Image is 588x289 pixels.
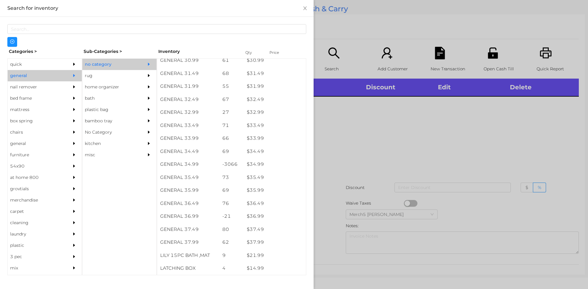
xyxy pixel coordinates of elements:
div: GENERAL 30.99 [157,54,219,67]
div: furniture [8,149,63,161]
div: $ 31.49 [244,67,306,80]
div: bed frame [8,93,63,104]
div: 3 pec [8,251,63,262]
i: icon: caret-right [72,220,76,225]
div: plastic [8,240,63,251]
i: icon: caret-right [72,254,76,259]
i: icon: caret-right [72,187,76,191]
div: 69 [219,184,244,197]
div: $ 36.49 [244,197,306,210]
i: icon: caret-right [147,73,151,78]
div: GENERAL 32.49 [157,93,219,106]
div: grovtials [8,183,63,195]
div: GENERAL 34.99 [157,158,219,171]
div: Inventory [158,48,238,55]
i: icon: caret-right [72,175,76,180]
div: 73 [219,171,244,184]
div: No Category [82,127,138,138]
div: $ 34.49 [244,145,306,158]
div: carpet [8,206,63,217]
div: $ 35.49 [244,171,306,184]
i: icon: caret-right [147,85,151,89]
i: icon: caret-right [72,153,76,157]
i: icon: caret-right [72,141,76,146]
i: icon: caret-right [147,153,151,157]
i: icon: caret-right [72,209,76,213]
div: at home 800 [8,172,63,183]
div: -3066 [219,158,244,171]
div: GENERAL 33.49 [157,119,219,132]
i: icon: caret-right [72,243,76,247]
div: LILY 15PC BATH ,MAT [157,249,219,262]
i: icon: caret-right [72,130,76,134]
div: $ 37.49 [244,223,306,236]
div: cleaning [8,217,63,228]
i: icon: caret-right [72,62,76,66]
div: nail remover [8,81,63,93]
i: icon: caret-right [72,232,76,236]
div: $ 32.49 [244,93,306,106]
div: $ 31.99 [244,80,306,93]
div: kitchen [82,138,138,149]
i: icon: caret-right [72,119,76,123]
i: icon: caret-right [72,73,76,78]
div: 54x90 [8,161,63,172]
div: 68 [219,67,244,80]
div: 62 [219,236,244,249]
div: 76 [219,197,244,210]
div: GENERAL 37.99 [157,236,219,249]
i: icon: caret-right [72,198,76,202]
div: bamboo tray [82,115,138,127]
div: general [8,138,63,149]
i: icon: close [303,6,307,11]
div: $ 34.99 [244,158,306,171]
div: box spring [8,115,63,127]
div: $ 35.99 [244,184,306,197]
div: general [8,70,63,81]
div: 27 [219,106,244,119]
div: $ 21.99 [244,249,306,262]
i: icon: caret-right [147,96,151,100]
i: icon: caret-right [72,266,76,270]
i: icon: caret-right [147,130,151,134]
div: home organizer [82,81,138,93]
div: merchandise [8,195,63,206]
button: icon: plus-circle [7,37,17,47]
i: icon: caret-right [147,119,151,123]
i: icon: caret-right [147,107,151,112]
div: 9 [219,249,244,262]
div: $ 14.99 [244,262,306,275]
div: no category [82,59,138,70]
div: LATCHING BOX [157,262,219,275]
div: 66 [219,132,244,145]
div: 61 [219,54,244,67]
div: chairs [8,127,63,138]
div: GENERAL 33.99 [157,132,219,145]
input: Search... [7,24,306,34]
div: 67 [219,93,244,106]
i: icon: caret-right [72,85,76,89]
div: bath [82,93,138,104]
div: 71 [219,119,244,132]
div: quick [8,59,63,70]
div: laundry [8,228,63,240]
div: Categories > [7,47,82,56]
i: icon: caret-right [72,107,76,112]
div: mix [8,262,63,274]
div: $ 30.99 [244,54,306,67]
div: GENERAL 37.49 [157,223,219,236]
div: appliances [8,274,63,285]
div: Search for inventory [7,5,306,12]
div: GENERAL 36.49 [157,197,219,210]
i: icon: caret-right [72,164,76,168]
div: 69 [219,145,244,158]
div: 80 [219,223,244,236]
div: Price [268,48,292,57]
div: rug [82,70,138,81]
div: $ 36.99 [244,210,306,223]
div: Qty [244,48,262,57]
div: GENERAL 32.99 [157,106,219,119]
i: icon: caret-right [147,62,151,66]
div: GENERAL 35.99 [157,184,219,197]
div: $ 33.49 [244,119,306,132]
